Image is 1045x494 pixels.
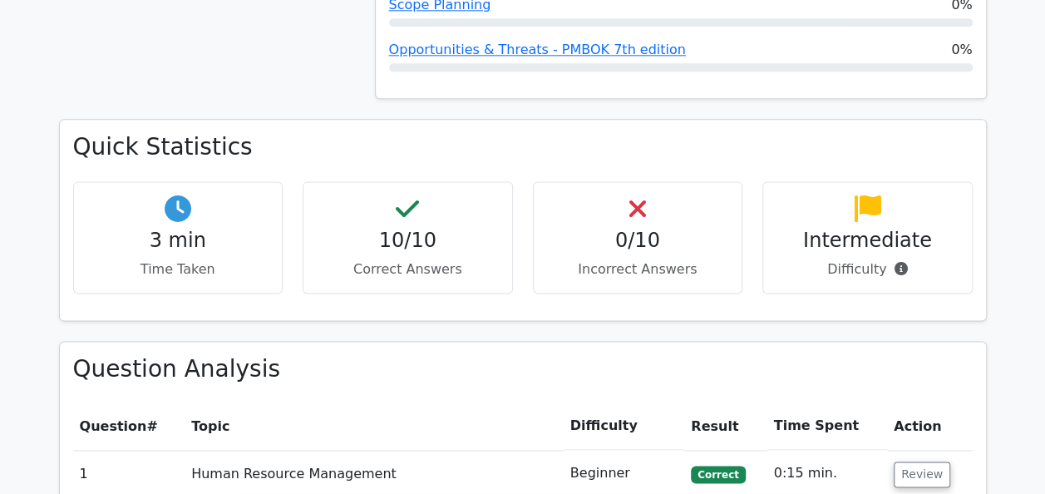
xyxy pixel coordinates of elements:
p: Incorrect Answers [547,259,729,279]
th: Topic [185,403,564,450]
a: Opportunities & Threats - PMBOK 7th edition [389,42,686,57]
span: 0% [951,40,972,60]
h3: Quick Statistics [73,133,973,161]
th: Difficulty [564,403,685,450]
span: Correct [691,466,745,482]
h3: Question Analysis [73,355,973,383]
h4: 3 min [87,229,269,253]
th: Result [684,403,766,450]
span: Question [80,418,147,434]
p: Time Taken [87,259,269,279]
th: Action [887,403,973,450]
h4: Intermediate [776,229,959,253]
h4: 0/10 [547,229,729,253]
h4: 10/10 [317,229,499,253]
p: Correct Answers [317,259,499,279]
button: Review [894,462,950,487]
p: Difficulty [776,259,959,279]
th: Time Spent [767,403,887,450]
th: # [73,403,185,450]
